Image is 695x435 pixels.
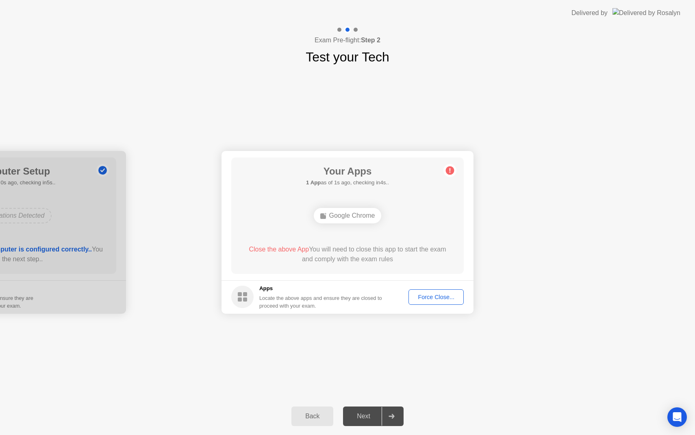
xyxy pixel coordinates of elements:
img: Delivered by Rosalyn [612,8,680,17]
div: You will need to close this app to start the exam and comply with the exam rules [243,245,452,264]
b: Step 2 [361,37,380,44]
span: Close the above App [249,246,309,253]
div: Google Chrome [314,208,382,223]
button: Next [343,407,404,426]
button: Back [291,407,333,426]
button: Force Close... [408,289,464,305]
h4: Exam Pre-flight: [315,35,380,45]
div: Delivered by [571,8,608,18]
div: Open Intercom Messenger [667,407,687,427]
div: Force Close... [411,294,461,300]
h5: as of 1s ago, checking in4s.. [306,179,389,187]
h1: Your Apps [306,164,389,179]
h5: Apps [259,284,382,293]
div: Locate the above apps and ensure they are closed to proceed with your exam. [259,294,382,310]
h1: Test your Tech [306,47,389,67]
b: 1 App [306,179,321,186]
div: Next [345,413,382,420]
div: Back [294,413,331,420]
